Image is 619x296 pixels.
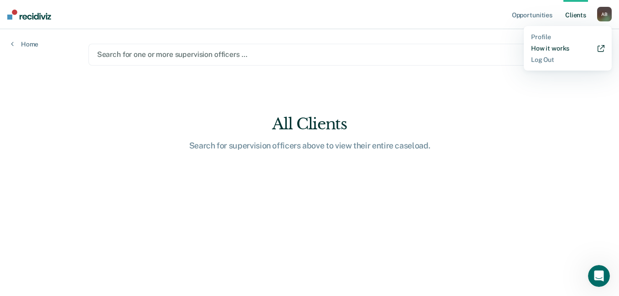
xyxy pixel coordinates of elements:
[597,7,612,21] div: A B
[531,33,604,41] a: Profile
[7,10,51,20] img: Recidiviz
[531,56,604,64] a: Log Out
[11,40,38,48] a: Home
[164,141,455,151] div: Search for supervision officers above to view their entire caseload.
[597,7,612,21] button: AB
[164,115,455,133] div: All Clients
[588,265,610,287] iframe: Intercom live chat
[531,45,604,52] a: How it works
